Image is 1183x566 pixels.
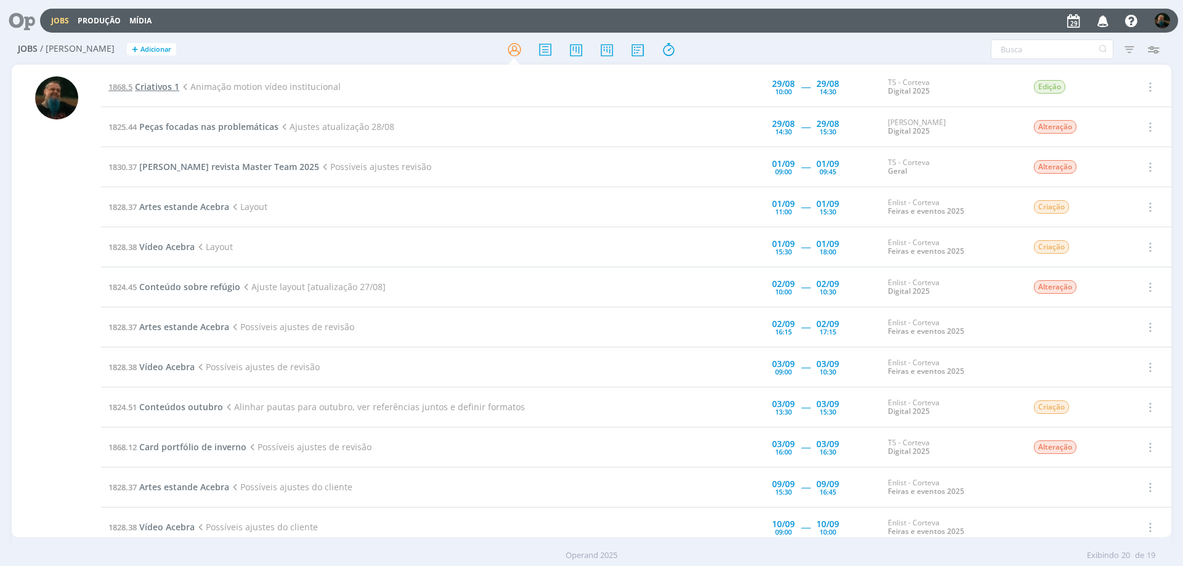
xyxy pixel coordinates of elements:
a: 1828.37Artes estande Acebra [108,201,229,212]
span: 1828.37 [108,321,137,333]
div: 09:00 [775,368,792,375]
div: Enlist - Corteva [888,398,1015,416]
div: Enlist - Corteva [888,318,1015,336]
span: ----- [801,401,810,413]
div: 16:30 [819,448,836,455]
div: 15:30 [819,208,836,215]
div: 10/09 [772,520,795,528]
button: Jobs [47,16,73,26]
div: 02/09 [816,280,839,288]
div: 13:30 [775,408,792,415]
span: Alinhar pautas para outubro, ver referências juntos e definir formatos [223,401,525,413]
a: 1868.12Card portfólio de inverno [108,441,246,453]
div: 10:30 [819,368,836,375]
div: 18:00 [819,248,836,255]
div: 16:00 [775,448,792,455]
a: 1828.38Vídeo Acebra [108,521,195,533]
div: 10:00 [819,528,836,535]
div: 09:45 [819,168,836,175]
span: + [132,43,138,56]
span: ----- [801,441,810,453]
div: 10/09 [816,520,839,528]
div: 16:45 [819,488,836,495]
span: 1830.37 [108,161,137,172]
img: M [1155,13,1170,28]
div: 15:30 [819,408,836,415]
span: 20 [1121,549,1130,562]
div: 14:30 [775,128,792,135]
a: Produção [78,15,121,26]
span: ----- [801,521,810,533]
div: 09:00 [775,528,792,535]
div: TS - Corteva [888,439,1015,456]
button: +Adicionar [127,43,176,56]
span: Ajuste layout [atualização 27/08] [240,281,386,293]
a: Digital 2025 [888,86,930,96]
span: Exibindo [1087,549,1119,562]
span: Artes estande Acebra [139,321,229,333]
a: Feiras e eventos 2025 [888,366,964,376]
span: 1828.37 [108,201,137,212]
a: 1828.37Artes estande Acebra [108,481,229,493]
span: 1828.38 [108,362,137,373]
div: 15:30 [775,488,792,495]
span: Possíveis ajustes revisão [319,161,431,172]
div: Enlist - Corteva [888,519,1015,536]
div: Enlist - Corteva [888,479,1015,496]
a: 1825.44Peças focadas nas problemáticas [108,121,278,132]
span: Jobs [18,44,38,54]
span: Layout [195,241,233,253]
a: Feiras e eventos 2025 [888,246,964,256]
div: 03/09 [772,400,795,408]
div: Enlist - Corteva [888,358,1015,376]
span: Artes estande Acebra [139,201,229,212]
span: Conteúdos outubro [139,401,223,413]
span: Possíveis ajustes de revisão [246,441,372,453]
span: ----- [801,321,810,333]
a: 1868.5Criativos 1 [108,81,179,92]
span: Conteúdo sobre refúgio [139,281,240,293]
span: Peças focadas nas problemáticas [139,121,278,132]
div: 03/09 [816,440,839,448]
a: Feiras e eventos 2025 [888,206,964,216]
div: 03/09 [772,440,795,448]
span: / [PERSON_NAME] [40,44,115,54]
div: 09/09 [816,480,839,488]
a: Digital 2025 [888,286,930,296]
span: 1828.38 [108,241,137,253]
span: Alteração [1034,440,1076,454]
div: 09/09 [772,480,795,488]
a: Feiras e eventos 2025 [888,486,964,496]
div: 11:00 [775,208,792,215]
a: 1828.38Vídeo Acebra [108,241,195,253]
span: Card portfólio de inverno [139,441,246,453]
span: Criação [1034,240,1069,254]
a: Jobs [51,15,69,26]
div: 02/09 [772,320,795,328]
div: 02/09 [772,280,795,288]
span: 1825.44 [108,121,137,132]
span: Vídeo Acebra [139,241,195,253]
div: 17:15 [819,328,836,335]
span: Possíveis ajustes do cliente [229,481,352,493]
div: 10:00 [775,288,792,295]
span: Possíveis ajustes do cliente [195,521,318,533]
div: 10:00 [775,88,792,95]
div: 02/09 [816,320,839,328]
button: M [1154,10,1171,31]
span: ----- [801,81,810,92]
span: ----- [801,361,810,373]
div: 01/09 [772,160,795,168]
div: 01/09 [816,240,839,248]
button: Produção [74,16,124,26]
a: 1828.38Vídeo Acebra [108,361,195,373]
a: 1830.37[PERSON_NAME] revista Master Team 2025 [108,161,319,172]
span: ----- [801,281,810,293]
span: Vídeo Acebra [139,521,195,533]
span: ----- [801,241,810,253]
div: 03/09 [816,400,839,408]
div: Enlist - Corteva [888,238,1015,256]
span: 19 [1147,549,1155,562]
div: 01/09 [772,200,795,208]
span: Alteração [1034,160,1076,174]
